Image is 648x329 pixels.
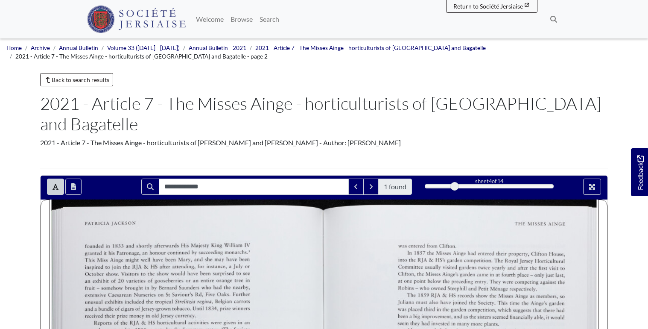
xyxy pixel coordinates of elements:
[493,314,507,319] span: seemed
[498,300,506,305] span: This
[452,321,454,326] span: in
[40,138,608,148] div: 2021 - Article 7 - The Misses Ainge - horticulturists of [PERSON_NAME] and [PERSON_NAME] - Author...
[200,271,209,276] span: been
[159,285,193,290] span: [PERSON_NAME]
[398,244,405,248] span: was
[428,278,440,283] span: below
[187,270,196,276] span: have
[418,258,425,263] span: RJA
[533,308,540,312] span: that
[94,320,109,326] span: Reports
[65,179,82,195] button: Open transcription window
[205,257,211,261] span: she
[105,313,114,318] span: their
[478,250,493,256] span: entered
[111,220,152,226] span: [PERSON_NAME]
[193,279,197,283] span: an
[107,44,180,51] a: Volume 33 ([DATE] - [DATE])
[233,291,248,297] span: Further
[215,257,222,262] span: may
[224,285,229,289] span: the
[117,314,126,319] span: prize
[191,243,208,248] span: Majesty
[151,264,156,269] span: HS
[141,321,144,324] span: 8C
[479,300,493,305] span: Society.
[414,279,425,284] span: point
[93,278,107,283] span: exhibit
[141,179,159,195] button: Search
[130,320,137,326] span: RJA
[157,270,167,276] span: show
[232,305,248,311] span: winners
[201,278,213,283] span: entire
[85,243,101,248] span: founded
[459,265,474,270] span: gardens
[410,315,411,318] span: a
[475,279,486,285] span: entry.
[148,271,153,276] span: the
[460,272,473,277] span: garden
[551,314,563,320] span: would
[436,250,449,256] span: Misses
[431,293,438,298] span: RJA
[477,272,487,277] span: came
[546,315,549,319] span: it
[464,315,467,319] span: as
[447,258,461,263] span: garden
[398,285,412,291] span: Robins
[105,265,108,269] span: to
[496,273,499,277] span: at
[498,307,510,312] span: which
[126,243,133,248] span: and
[106,271,117,276] span: show.
[225,249,247,254] span: monarchs.3
[112,243,121,248] span: 1833
[85,285,93,290] span: fruit
[115,306,118,311] span: of
[101,285,121,291] span: somehow
[238,320,241,324] span: in
[175,314,194,319] span: currency.
[418,292,427,297] span: 1859
[490,286,505,291] span: Menage
[398,314,407,318] span: been
[167,250,187,255] span: continued
[132,264,140,270] span: RJA
[120,320,126,325] span: the
[160,313,172,318] span: Jersey
[560,266,563,270] span: to
[220,306,230,311] span: prize
[469,286,475,291] span: and
[556,273,563,278] span: last,
[453,251,464,256] span: Ainge
[544,308,553,312] span: there
[503,280,512,285] span: were
[245,264,249,269] span: or
[85,251,100,256] span: granted
[126,278,142,283] span: varieties
[441,299,450,304] span: have
[171,270,183,276] span: would
[408,306,421,311] span: placed
[40,93,608,134] h1: 2021 - Article 7 - The Misses Ainge - horticulturists of [GEOGRAPHIC_DATA] and Bagatelle
[534,315,543,320] span: able,
[159,179,349,195] input: Search for
[160,264,169,269] span: after
[442,272,456,277] span: Ainge’s
[479,265,489,270] span: twice
[528,221,544,226] span: MISSES
[199,250,220,255] span: succeeding
[224,320,234,325] span: given
[229,265,230,268] span: a
[87,3,186,35] a: Société Jersiaise logo
[535,258,562,264] span: Horticultural
[432,320,448,326] span: invested
[111,278,114,283] span: of
[146,313,149,317] span: in
[243,271,248,276] span: see
[121,306,132,311] span: cigars
[245,242,249,247] span: IV
[217,291,229,297] span: Oaks.
[31,44,50,51] a: Archive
